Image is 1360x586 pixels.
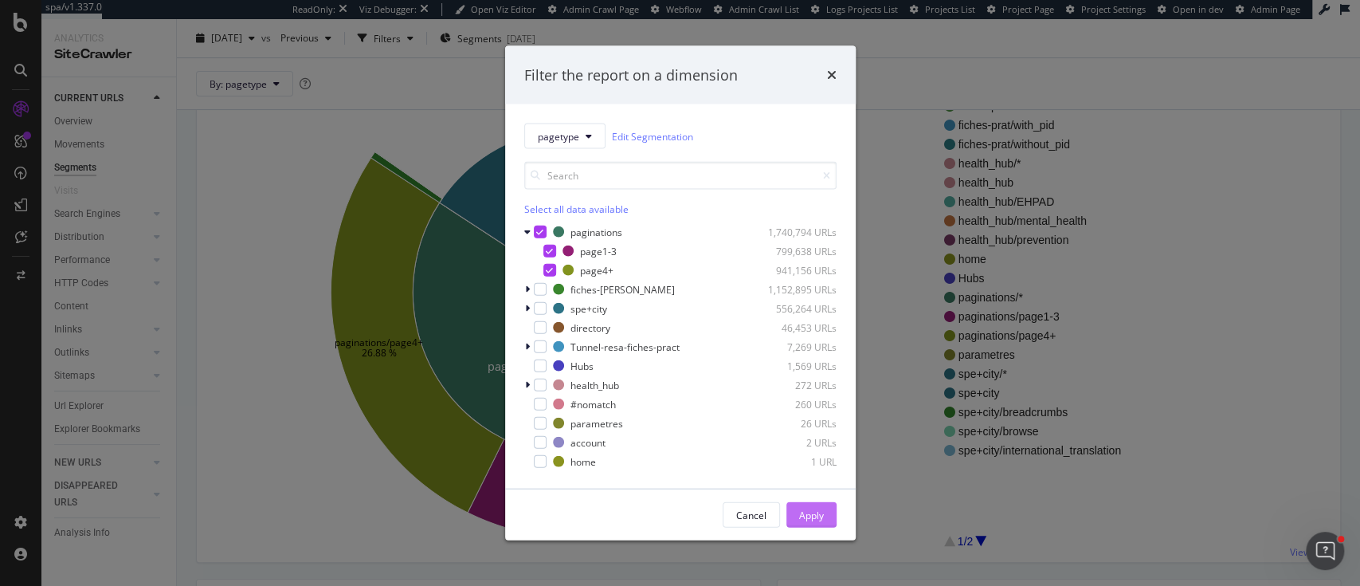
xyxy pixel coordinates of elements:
div: home [570,454,596,468]
div: health_hub [570,378,619,391]
div: #nomatch [570,397,616,411]
div: directory [570,321,610,334]
div: 799,638 URLs [758,244,837,258]
div: fiches-[PERSON_NAME] [570,282,675,296]
div: 272 URLs [758,378,837,391]
div: Cancel [736,508,766,521]
div: Select all data available [524,203,837,216]
div: 1 URL [758,454,837,468]
div: Filter the report on a dimension [524,65,738,85]
div: spe+city [570,301,607,315]
div: paginations [570,225,622,238]
span: pagetype [538,129,579,143]
div: Apply [799,508,824,521]
iframe: Intercom live chat [1306,532,1344,570]
button: Apply [786,502,837,528]
div: 1,152,895 URLs [758,282,837,296]
div: modal [505,45,856,541]
div: 26 URLs [758,416,837,430]
button: pagetype [524,124,606,149]
div: page1-3 [580,244,617,258]
a: Edit Segmentation [612,128,693,144]
div: 1,569 URLs [758,359,837,372]
div: 1,740,794 URLs [758,225,837,238]
div: Tunnel-resa-fiches-pract [570,340,680,353]
div: account [570,435,606,449]
div: 260 URLs [758,397,837,411]
div: parametres [570,416,623,430]
div: 46,453 URLs [758,321,837,334]
div: times [827,65,837,85]
div: page4+ [580,263,613,277]
input: Search [524,162,837,190]
div: 2 URLs [758,435,837,449]
div: 941,156 URLs [758,263,837,277]
div: 7,269 URLs [758,340,837,353]
div: Hubs [570,359,594,372]
div: 556,264 URLs [758,301,837,315]
button: Cancel [723,502,780,528]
